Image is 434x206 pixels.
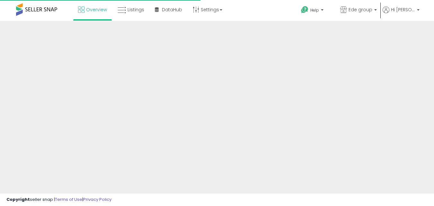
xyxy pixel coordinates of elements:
div: seller snap | | [6,197,111,203]
a: Privacy Policy [83,196,111,202]
strong: Copyright [6,196,30,202]
i: Get Help [301,6,309,14]
span: Help [310,7,319,13]
span: DataHub [162,6,182,13]
span: Listings [128,6,144,13]
a: Help [296,1,334,21]
span: Hi [PERSON_NAME] [391,6,415,13]
a: Terms of Use [55,196,82,202]
span: Overview [86,6,107,13]
span: Ede group [349,6,372,13]
a: Hi [PERSON_NAME] [383,6,420,21]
